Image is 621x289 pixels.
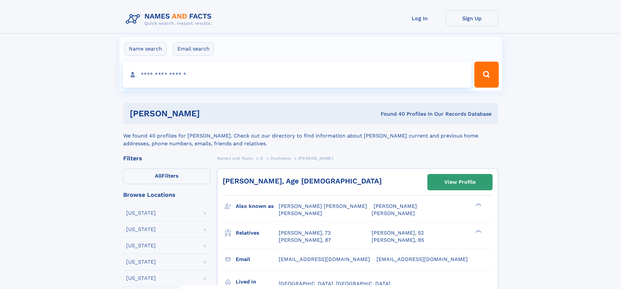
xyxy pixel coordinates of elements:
h3: Relatives [236,227,279,238]
input: search input [123,62,472,88]
div: [US_STATE] [126,259,156,265]
a: [PERSON_NAME], 52 [372,229,424,237]
div: ❯ [474,203,482,207]
div: Filters [123,155,211,161]
div: We found 40 profiles for [PERSON_NAME]. Check out our directory to find information about [PERSON... [123,124,498,148]
a: [PERSON_NAME], 87 [279,237,331,244]
button: Search Button [474,62,498,88]
span: [PERSON_NAME] [PERSON_NAME] [279,203,367,209]
a: Names and Facts [217,154,253,162]
a: Log In [394,10,446,26]
label: Name search [125,42,166,56]
span: D [260,156,263,161]
img: Logo Names and Facts [123,10,217,28]
a: Duchesne [271,154,291,162]
a: [PERSON_NAME], Age [DEMOGRAPHIC_DATA] [223,177,382,185]
label: Filters [123,168,211,184]
h1: [PERSON_NAME] [130,109,290,118]
div: [US_STATE] [126,227,156,232]
a: View Profile [428,174,492,190]
span: [EMAIL_ADDRESS][DOMAIN_NAME] [377,256,468,262]
h3: Lived in [236,276,279,287]
a: Sign Up [446,10,498,26]
div: [US_STATE] [126,276,156,281]
h3: Also known as [236,201,279,212]
span: [PERSON_NAME] [298,156,333,161]
div: [US_STATE] [126,243,156,248]
a: [PERSON_NAME], 85 [372,237,424,244]
div: Browse Locations [123,192,211,198]
a: D [260,154,263,162]
div: View Profile [444,175,476,190]
span: [PERSON_NAME] [372,210,415,216]
div: Found 40 Profiles In Our Records Database [290,110,492,118]
span: Duchesne [271,156,291,161]
span: All [155,173,162,179]
div: ❯ [474,229,482,233]
span: [PERSON_NAME] [279,210,322,216]
span: [EMAIL_ADDRESS][DOMAIN_NAME] [279,256,370,262]
span: [GEOGRAPHIC_DATA], [GEOGRAPHIC_DATA] [279,281,391,287]
h3: Email [236,254,279,265]
a: [PERSON_NAME], 73 [279,229,331,237]
span: [PERSON_NAME] [374,203,417,209]
div: [US_STATE] [126,210,156,216]
label: Email search [173,42,214,56]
